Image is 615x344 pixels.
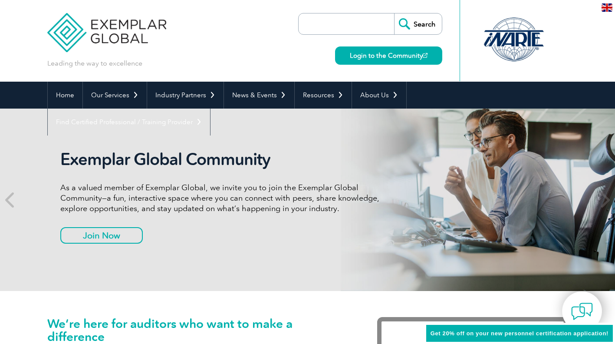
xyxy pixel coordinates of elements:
[48,109,210,136] a: Find Certified Professional / Training Provider
[60,149,386,169] h2: Exemplar Global Community
[60,227,143,244] a: Join Now
[423,53,428,58] img: open_square.png
[394,13,442,34] input: Search
[224,82,294,109] a: News & Events
[352,82,406,109] a: About Us
[47,317,351,343] h1: We’re here for auditors who want to make a difference
[48,82,82,109] a: Home
[335,46,442,65] a: Login to the Community
[147,82,224,109] a: Industry Partners
[431,330,608,337] span: Get 20% off on your new personnel certification application!
[83,82,147,109] a: Our Services
[60,182,386,214] p: As a valued member of Exemplar Global, we invite you to join the Exemplar Global Community—a fun,...
[602,3,612,12] img: en
[571,301,593,322] img: contact-chat.png
[295,82,352,109] a: Resources
[47,59,142,68] p: Leading the way to excellence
